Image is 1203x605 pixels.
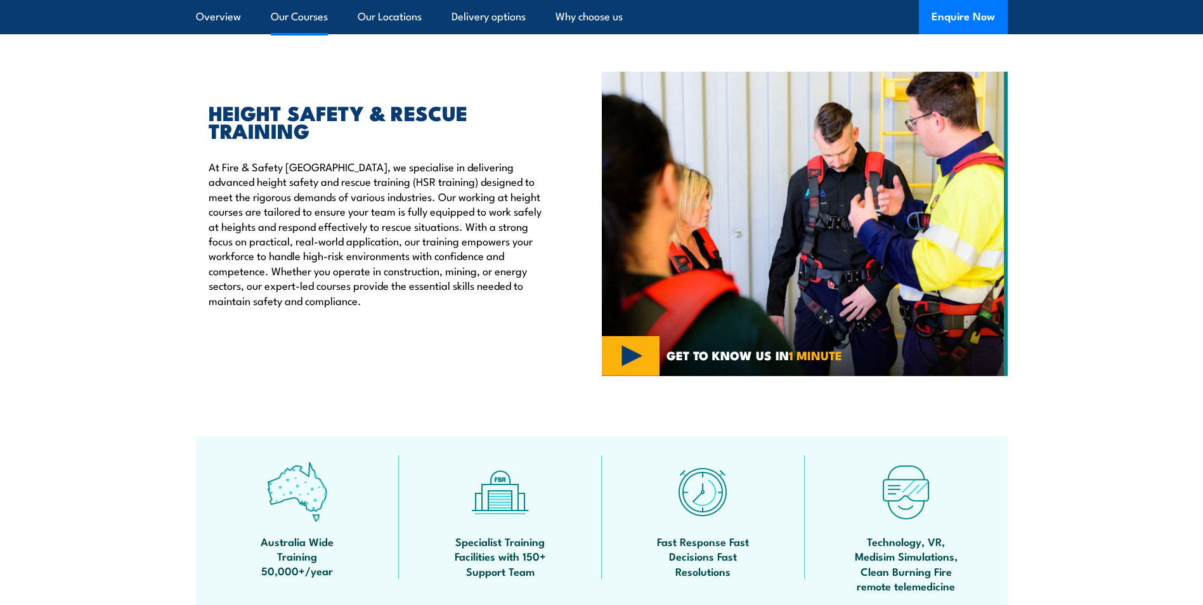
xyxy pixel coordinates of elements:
img: tech-icon [876,462,936,522]
span: GET TO KNOW US IN [667,349,842,361]
strong: 1 MINUTE [789,346,842,364]
span: Specialist Training Facilities with 150+ Support Team [443,534,557,578]
img: Fire & Safety Australia offer working at heights courses and training [602,72,1008,376]
img: facilities-icon [470,462,530,522]
img: fast-icon [673,462,733,522]
span: Technology, VR, Medisim Simulations, Clean Burning Fire remote telemedicine [849,534,963,594]
h2: HEIGHT SAFETY & RESCUE TRAINING [209,103,543,139]
span: Australia Wide Training 50,000+/year [240,534,354,578]
img: auswide-icon [267,462,327,522]
span: Fast Response Fast Decisions Fast Resolutions [646,534,760,578]
p: At Fire & Safety [GEOGRAPHIC_DATA], we specialise in delivering advanced height safety and rescue... [209,159,543,308]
